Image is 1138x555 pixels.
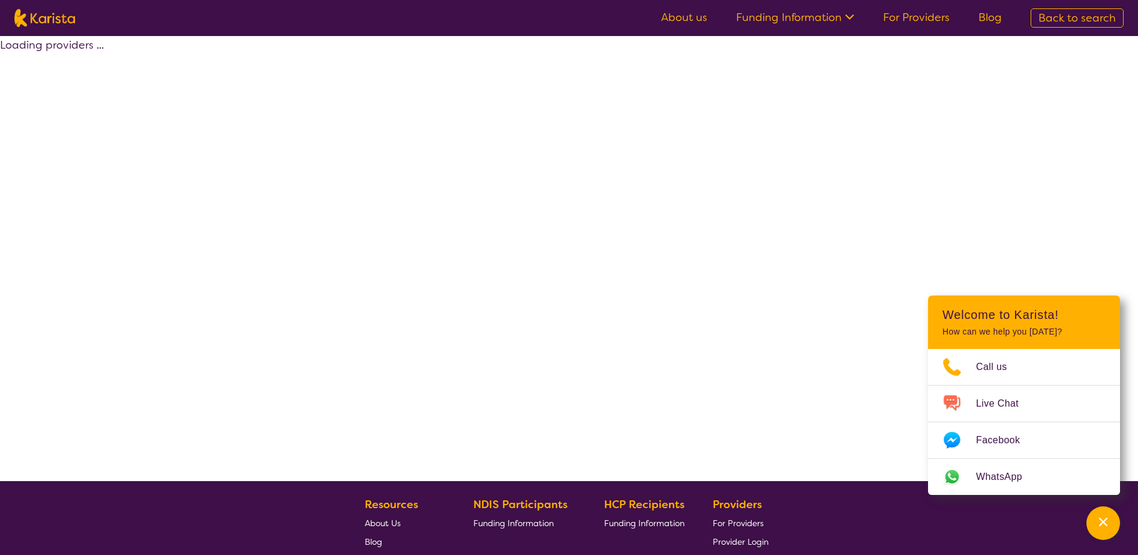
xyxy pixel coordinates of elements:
p: How can we help you [DATE]? [942,327,1106,337]
a: Back to search [1031,8,1124,28]
div: Channel Menu [928,296,1120,495]
a: For Providers [883,10,950,25]
a: Funding Information [473,514,576,532]
span: Facebook [976,431,1034,449]
span: Blog [365,536,382,547]
ul: Choose channel [928,349,1120,495]
span: Funding Information [473,518,554,529]
img: Karista logo [14,9,75,27]
a: About us [661,10,707,25]
a: Blog [365,532,445,551]
b: Providers [713,497,762,512]
button: Channel Menu [1086,506,1120,540]
a: About Us [365,514,445,532]
a: Blog [978,10,1002,25]
a: Web link opens in a new tab. [928,459,1120,495]
h2: Welcome to Karista! [942,308,1106,322]
b: HCP Recipients [604,497,684,512]
span: Funding Information [604,518,684,529]
span: For Providers [713,518,764,529]
a: Funding Information [736,10,854,25]
a: Funding Information [604,514,684,532]
span: Provider Login [713,536,768,547]
span: Live Chat [976,395,1033,413]
a: Provider Login [713,532,768,551]
span: About Us [365,518,401,529]
span: WhatsApp [976,468,1037,486]
a: For Providers [713,514,768,532]
b: Resources [365,497,418,512]
span: Back to search [1038,11,1116,25]
b: NDIS Participants [473,497,568,512]
span: Call us [976,358,1022,376]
